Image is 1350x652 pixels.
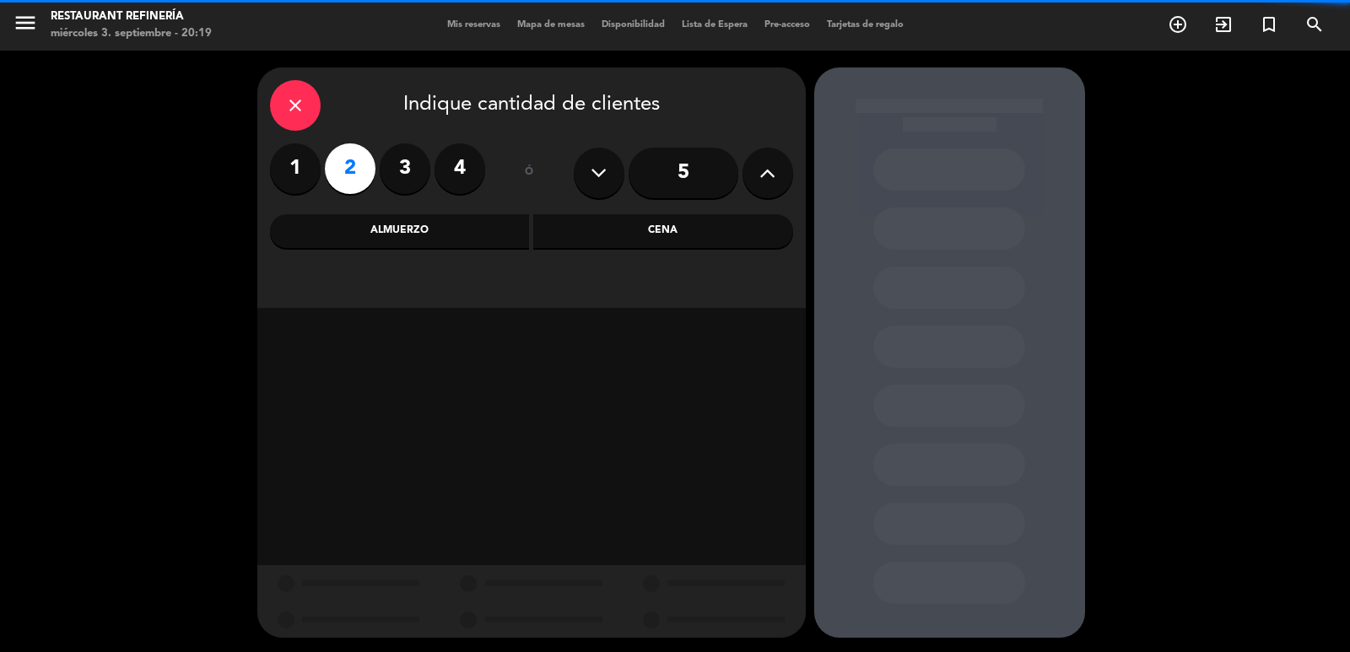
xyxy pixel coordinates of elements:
label: 2 [325,143,375,194]
i: add_circle_outline [1168,14,1188,35]
label: 1 [270,143,321,194]
div: ó [502,143,557,202]
span: Mis reservas [439,20,509,30]
label: 4 [435,143,485,194]
div: Almuerzo [270,214,530,248]
button: menu [13,10,38,41]
div: Restaurant Refinería [51,8,212,25]
i: menu [13,10,38,35]
div: miércoles 3. septiembre - 20:19 [51,25,212,42]
label: 3 [380,143,430,194]
span: Tarjetas de regalo [818,20,912,30]
span: Mapa de mesas [509,20,593,30]
span: Pre-acceso [756,20,818,30]
div: Indique cantidad de clientes [270,80,793,131]
span: Lista de Espera [673,20,756,30]
i: close [285,95,305,116]
i: turned_in_not [1259,14,1279,35]
i: exit_to_app [1213,14,1234,35]
div: Cena [533,214,793,248]
span: Disponibilidad [593,20,673,30]
i: search [1304,14,1325,35]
